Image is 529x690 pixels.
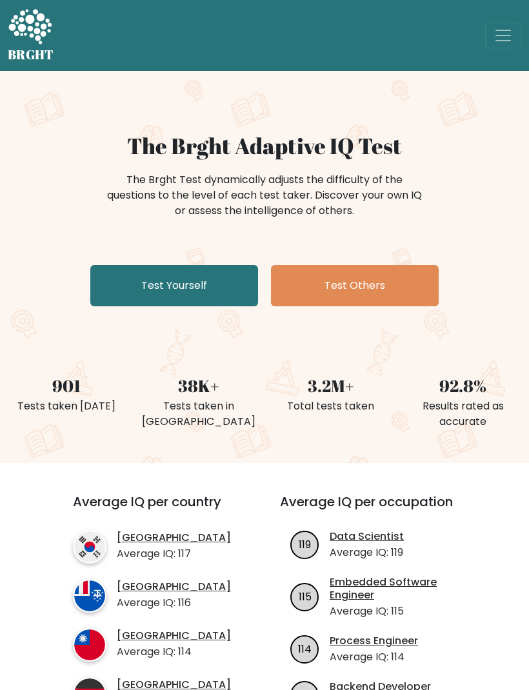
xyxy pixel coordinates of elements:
[140,373,257,399] div: 38K+
[8,133,521,159] h1: The Brght Adaptive IQ Test
[90,265,258,306] a: Test Yourself
[330,530,404,544] a: Data Scientist
[330,604,472,619] p: Average IQ: 115
[8,373,125,399] div: 901
[8,5,54,66] a: BRGHT
[404,373,521,399] div: 92.8%
[117,546,231,562] p: Average IQ: 117
[103,172,426,219] div: The Brght Test dynamically adjusts the difficulty of the questions to the level of each test take...
[330,635,418,648] a: Process Engineer
[330,649,418,665] p: Average IQ: 114
[117,644,231,660] p: Average IQ: 114
[73,530,106,564] img: country
[280,494,472,525] h3: Average IQ per occupation
[117,531,231,545] a: [GEOGRAPHIC_DATA]
[272,399,389,414] div: Total tests taken
[73,628,106,662] img: country
[117,580,231,594] a: [GEOGRAPHIC_DATA]
[73,494,234,525] h3: Average IQ per country
[298,642,312,656] text: 114
[330,576,472,603] a: Embedded Software Engineer
[485,23,521,48] button: Toggle navigation
[272,373,389,399] div: 3.2M+
[404,399,521,429] div: Results rated as accurate
[117,595,231,611] p: Average IQ: 116
[117,629,231,643] a: [GEOGRAPHIC_DATA]
[8,399,125,414] div: Tests taken [DATE]
[271,265,439,306] a: Test Others
[73,579,106,613] img: country
[8,47,54,63] h5: BRGHT
[299,589,312,604] text: 115
[299,537,311,552] text: 119
[330,545,404,560] p: Average IQ: 119
[140,399,257,429] div: Tests taken in [GEOGRAPHIC_DATA]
